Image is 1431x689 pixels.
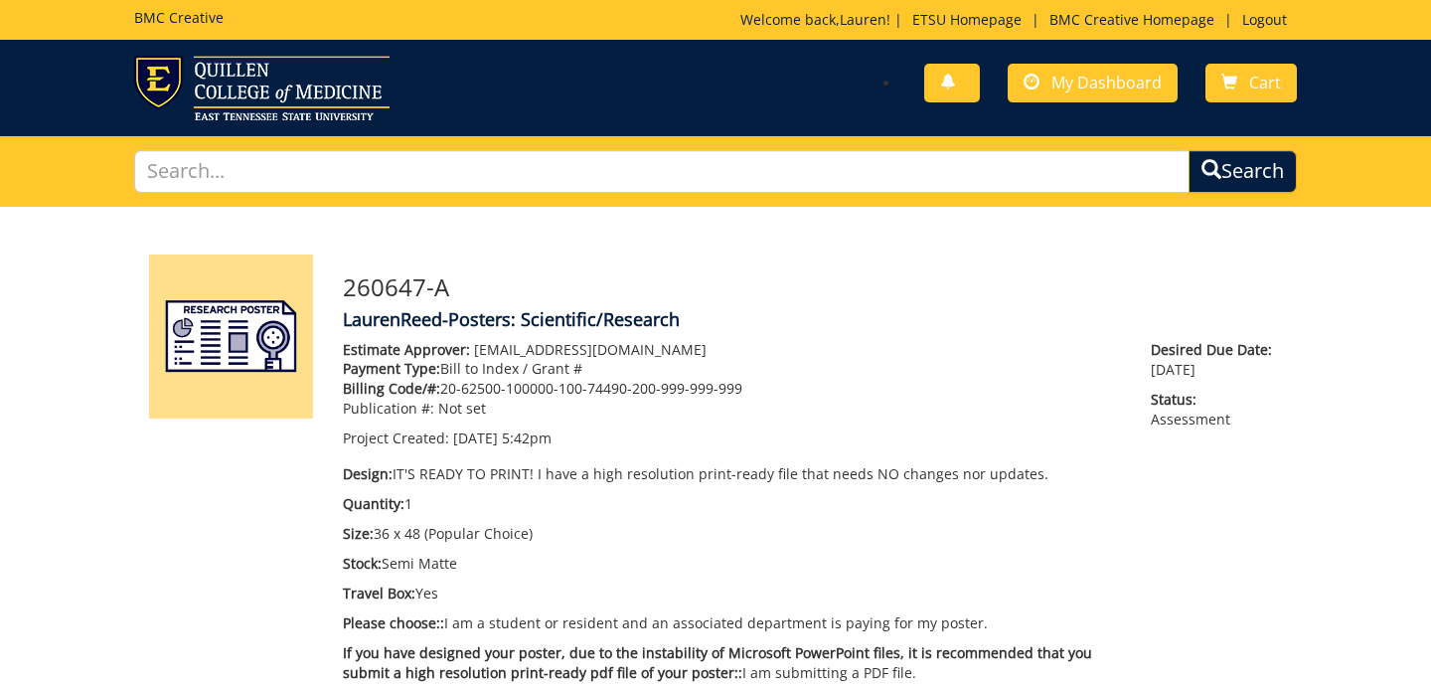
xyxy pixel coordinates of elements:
span: Not set [438,399,486,418]
p: IT'S READY TO PRINT! I have a high resolution print-ready file that needs NO changes nor updates. [343,464,1121,484]
span: Cart [1249,72,1281,93]
h5: BMC Creative [134,10,224,25]
img: Product featured image [149,255,313,419]
span: [DATE] 5:42pm [453,429,552,447]
p: Bill to Index / Grant # [343,359,1121,379]
p: 20-62500-100000-100-74490-200-999-999-999 [343,379,1121,399]
p: 1 [343,494,1121,514]
span: Payment Type: [343,359,440,378]
span: Desired Due Date: [1151,340,1282,360]
input: Search... [134,150,1190,193]
span: Quantity: [343,494,404,513]
span: Travel Box: [343,584,415,603]
span: Status: [1151,390,1282,410]
a: BMC Creative Homepage [1039,10,1224,29]
p: Semi Matte [343,554,1121,574]
span: Size: [343,524,374,543]
a: ETSU Homepage [902,10,1032,29]
p: [EMAIL_ADDRESS][DOMAIN_NAME] [343,340,1121,360]
a: Cart [1205,64,1297,102]
span: Billing Code/#: [343,379,440,398]
h4: LaurenReed-Posters: Scientific/Research [343,310,1282,330]
p: Welcome back, ! | | | [740,10,1297,30]
span: Estimate Approver: [343,340,470,359]
p: I am submitting a PDF file. [343,643,1121,683]
span: If you have designed your poster, due to the instability of Microsoft PowerPoint files, it is rec... [343,643,1092,682]
span: Stock: [343,554,382,573]
span: Project Created: [343,429,449,447]
h3: 260647-A [343,274,1282,300]
a: Lauren [840,10,886,29]
img: ETSU logo [134,56,390,120]
span: Design: [343,464,393,483]
button: Search [1189,150,1297,193]
span: My Dashboard [1051,72,1162,93]
p: Assessment [1151,390,1282,430]
span: Please choose:: [343,613,444,632]
p: I am a student or resident and an associated department is paying for my poster. [343,613,1121,633]
p: [DATE] [1151,340,1282,380]
p: Yes [343,584,1121,603]
a: Logout [1232,10,1297,29]
a: My Dashboard [1008,64,1178,102]
span: Publication #: [343,399,434,418]
p: 36 x 48 (Popular Choice) [343,524,1121,544]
